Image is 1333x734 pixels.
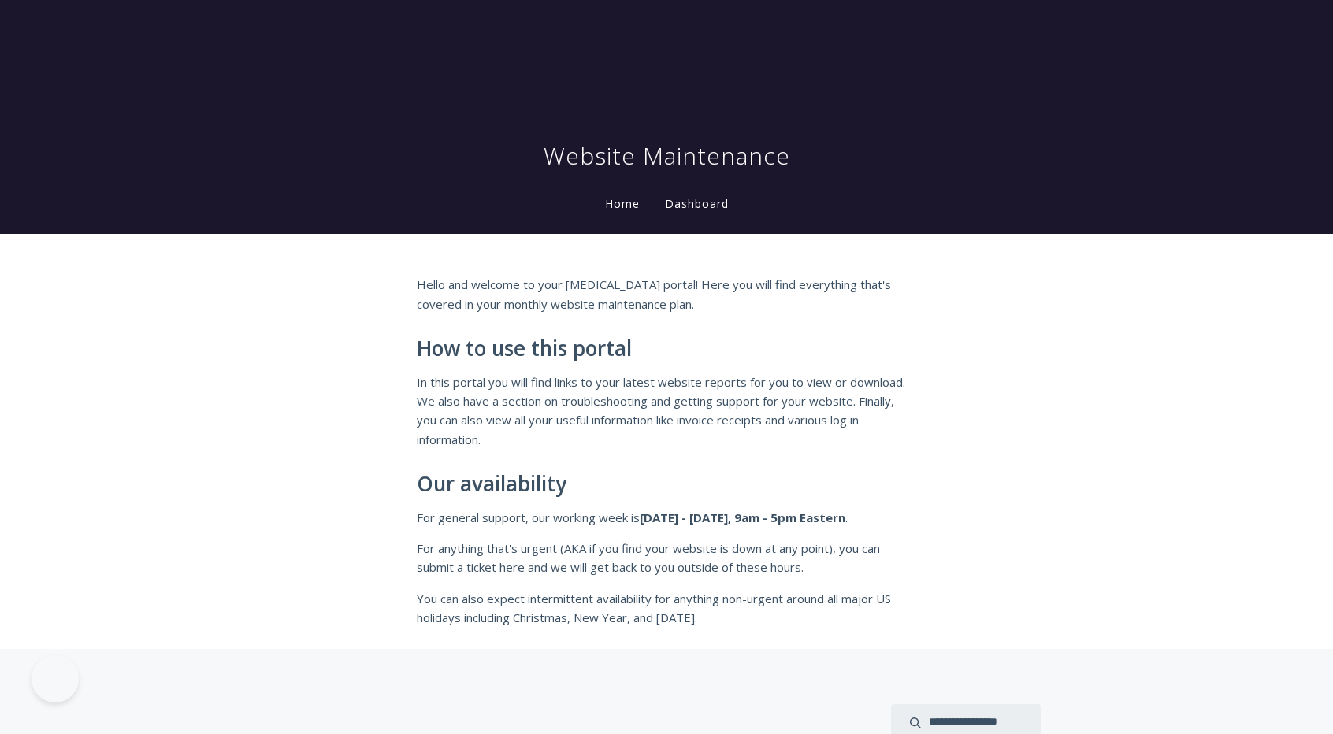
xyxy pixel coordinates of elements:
p: Hello and welcome to your [MEDICAL_DATA] portal! Here you will find everything that's covered in ... [417,275,916,313]
h1: Website Maintenance [544,140,790,172]
p: For general support, our working week is . [417,508,916,527]
p: You can also expect intermittent availability for anything non-urgent around all major US holiday... [417,589,916,628]
strong: [DATE] - [DATE], 9am - 5pm Eastern [640,510,845,525]
p: For anything that's urgent (AKA if you find your website is down at any point), you can submit a ... [417,539,916,577]
h2: How to use this portal [417,337,916,361]
a: Dashboard [662,196,732,213]
iframe: Toggle Customer Support [32,655,79,702]
h2: Our availability [417,473,916,496]
a: Home [602,196,643,211]
p: In this portal you will find links to your latest website reports for you to view or download. We... [417,373,916,450]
